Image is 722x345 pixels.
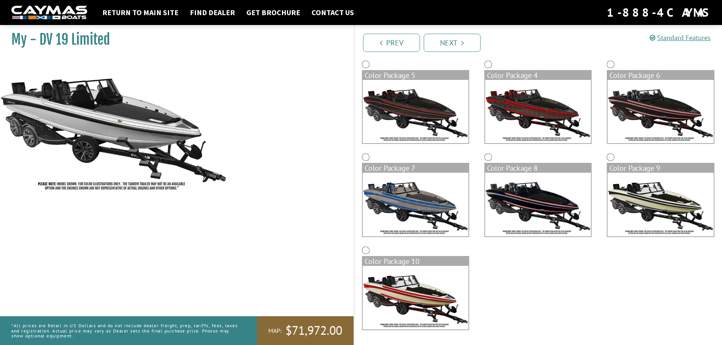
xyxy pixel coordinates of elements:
[186,8,239,17] a: Find Dealer
[485,173,591,236] img: color_package_473.png
[308,8,358,17] a: Contact Us
[485,164,591,173] div: Color Package 8
[363,71,468,80] div: Color Package 5
[363,164,468,173] div: Color Package 7
[363,34,420,52] a: Prev
[11,6,87,20] img: white-logo-c9c8dbefe5ff5ceceb0f0178aa75bf4bb51f6bca0971e226c86eb53dfe498488.png
[424,34,481,52] a: Next
[650,33,711,42] a: Standard Features
[363,266,468,329] img: color_package_475.png
[607,4,711,21] div: 1-888-4CAYMAS
[608,80,713,144] img: color_package_471.png
[363,80,468,144] img: color_package_469.png
[608,173,713,236] img: color_package_474.png
[243,8,304,17] a: Get Brochure
[485,80,591,144] img: color_package_470.png
[99,8,182,17] a: Return to main site
[285,323,342,339] span: $71,972.00
[257,316,354,345] a: MAP:$71,972.00
[363,173,468,236] img: color_package_472.png
[11,31,335,48] h1: My - DV 19 Limited
[363,257,468,266] div: Color Package 10
[268,327,282,335] span: MAP:
[11,319,240,342] p: *All prices are Retail in US Dollars and do not include dealer freight, prep, tariffs, fees, taxe...
[608,164,713,173] div: Color Package 9
[608,71,713,80] div: Color Package 6
[485,71,591,80] div: Color Package 4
